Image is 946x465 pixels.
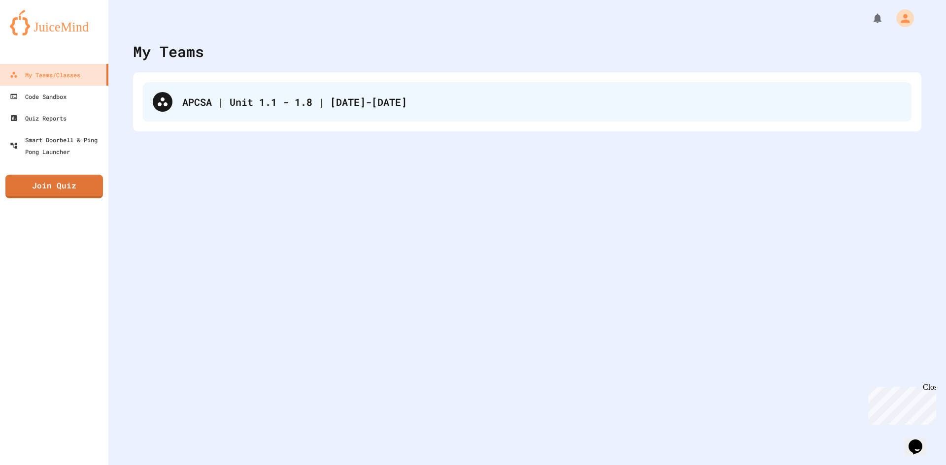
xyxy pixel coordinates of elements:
div: My Account [886,7,916,30]
a: Join Quiz [5,175,103,198]
iframe: chat widget [864,383,936,425]
div: Quiz Reports [10,112,67,124]
img: logo-orange.svg [10,10,99,35]
iframe: chat widget [905,426,936,455]
div: APCSA | Unit 1.1 - 1.8 | [DATE]-[DATE] [182,94,902,109]
div: Chat with us now!Close [4,4,68,62]
div: APCSA | Unit 1.1 - 1.8 | [DATE]-[DATE] [143,82,912,122]
div: Code Sandbox [10,91,67,102]
div: My Teams [133,40,204,62]
div: My Notifications [853,10,886,27]
div: My Teams/Classes [10,69,80,81]
div: Smart Doorbell & Ping Pong Launcher [10,134,104,157]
